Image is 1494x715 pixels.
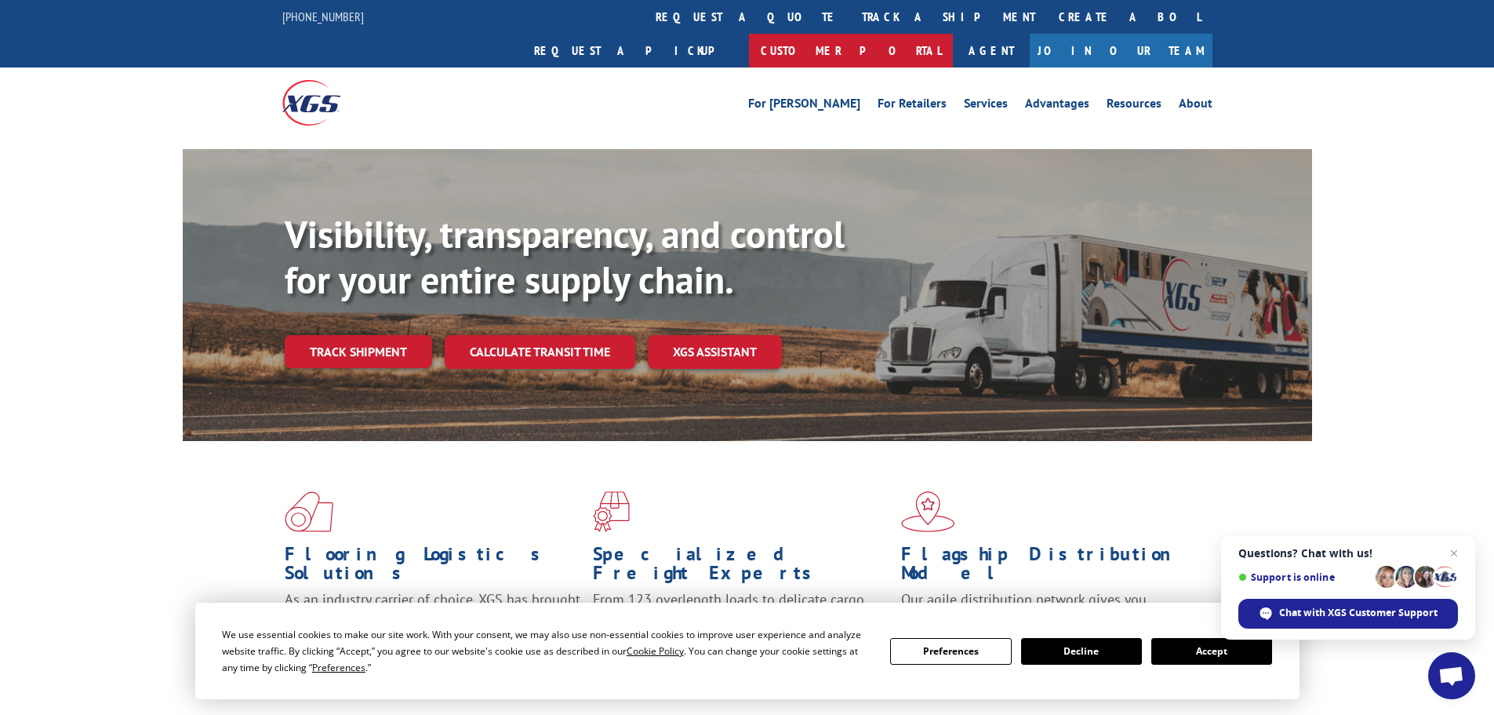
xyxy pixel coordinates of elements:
a: Request a pickup [522,34,749,67]
div: Open chat [1428,652,1475,699]
a: About [1179,97,1212,115]
img: xgs-icon-total-supply-chain-intelligence-red [285,491,333,532]
a: Calculate transit time [445,335,635,369]
span: Support is online [1238,571,1370,583]
a: Track shipment [285,335,432,368]
span: As an industry carrier of choice, XGS has brought innovation and dedication to flooring logistics... [285,590,580,646]
span: Close chat [1445,544,1463,563]
button: Accept [1151,638,1272,665]
a: Join Our Team [1030,34,1212,67]
span: Preferences [312,661,365,674]
a: Advantages [1025,97,1089,115]
div: We use essential cookies to make our site work. With your consent, we may also use non-essential ... [222,626,871,676]
a: Customer Portal [749,34,953,67]
span: Questions? Chat with us! [1238,547,1458,560]
button: Decline [1021,638,1142,665]
a: Services [964,97,1008,115]
a: For [PERSON_NAME] [748,97,860,115]
img: xgs-icon-focused-on-flooring-red [593,491,630,532]
a: [PHONE_NUMBER] [282,9,364,24]
img: xgs-icon-flagship-distribution-model-red [901,491,955,532]
div: Cookie Consent Prompt [195,603,1300,699]
span: Chat with XGS Customer Support [1279,606,1438,620]
span: Cookie Policy [627,644,684,658]
h1: Flagship Distribution Model [901,545,1198,590]
h1: Specialized Freight Experts [593,545,889,590]
span: Our agile distribution network gives you nationwide inventory management on demand. [901,590,1190,627]
a: Agent [953,34,1030,67]
a: XGS ASSISTANT [648,335,782,369]
a: For Retailers [878,97,947,115]
a: Resources [1107,97,1161,115]
div: Chat with XGS Customer Support [1238,599,1458,629]
button: Preferences [890,638,1011,665]
p: From 123 overlength loads to delicate cargo, our experienced staff knows the best way to move you... [593,590,889,660]
b: Visibility, transparency, and control for your entire supply chain. [285,210,845,304]
h1: Flooring Logistics Solutions [285,545,581,590]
